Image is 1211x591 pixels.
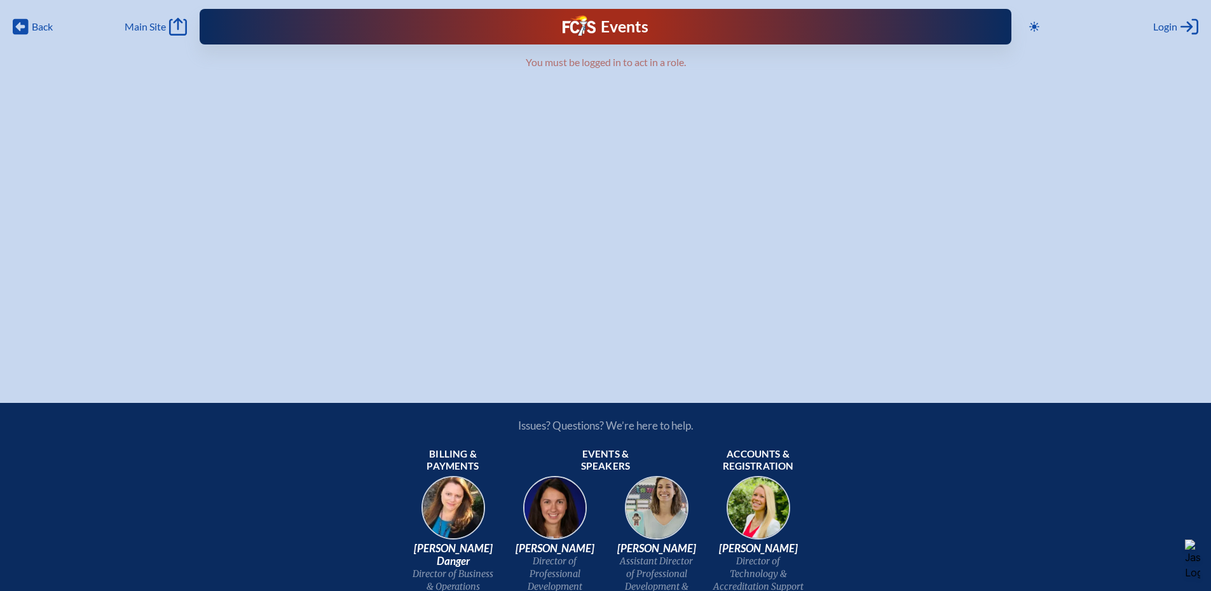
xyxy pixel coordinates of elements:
img: 94e3d245-ca72-49ea-9844-ae84f6d33c0f [514,472,596,554]
span: Login [1153,20,1177,33]
p: Issues? Questions? We’re here to help. [382,419,830,432]
div: FCIS Events — Future ready [423,15,788,38]
span: [PERSON_NAME] [509,542,601,555]
span: [PERSON_NAME] [611,542,702,555]
img: b1ee34a6-5a78-4519-85b2-7190c4823173 [718,472,799,554]
span: Back [32,20,53,33]
img: 545ba9c4-c691-43d5-86fb-b0a622cbeb82 [616,472,697,554]
span: Accounts & registration [713,448,804,473]
span: Main Site [125,20,166,33]
span: Billing & payments [407,448,499,473]
a: Main Site [125,18,187,36]
span: Events & speakers [560,448,652,473]
span: [PERSON_NAME] [713,542,804,555]
h1: Events [601,19,648,35]
span: [PERSON_NAME] Danger [407,542,499,567]
img: Florida Council of Independent Schools [563,15,596,36]
img: 9c64f3fb-7776-47f4-83d7-46a341952595 [413,472,494,554]
p: You must be logged in to act in a role. [270,56,941,69]
a: FCIS LogoEvents [563,15,648,38]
